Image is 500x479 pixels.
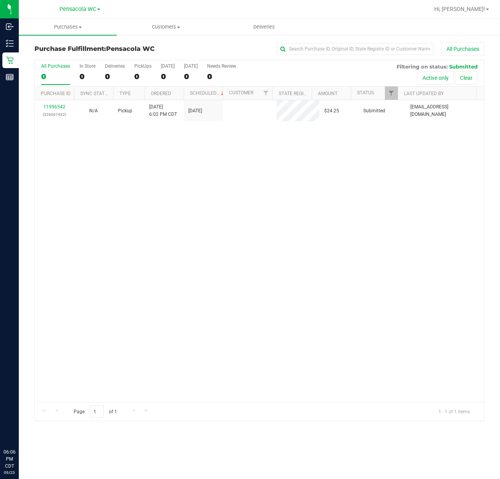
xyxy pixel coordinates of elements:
span: Purchases [19,23,117,31]
inline-svg: Reports [6,73,14,81]
span: [EMAIL_ADDRESS][DOMAIN_NAME] [410,103,479,118]
button: N/A [89,107,98,115]
a: Filter [259,86,272,100]
a: State Registry ID [279,91,320,96]
a: Amount [318,91,338,96]
p: 09/23 [4,470,15,475]
button: Active only [417,71,454,85]
inline-svg: Retail [6,56,14,64]
p: (326667432) [40,111,69,118]
div: Deliveries [105,63,125,69]
input: Search Purchase ID, Original ID, State Registry ID or Customer Name... [277,43,433,55]
div: All Purchases [41,63,70,69]
span: Deliveries [243,23,285,31]
span: Filtering on status: [397,63,448,70]
div: PickUps [134,63,152,69]
a: Last Updated By [404,91,444,96]
button: Clear [455,71,478,85]
span: Pickup [118,107,132,115]
a: Ordered [151,91,171,96]
span: [DATE] 6:02 PM CDT [149,103,177,118]
input: 1 [90,405,104,418]
div: 0 [184,72,198,81]
div: 0 [79,72,96,81]
div: Needs Review [207,63,236,69]
button: All Purchases [441,42,484,56]
span: [DATE] [188,107,202,115]
span: Hi, [PERSON_NAME]! [434,6,485,12]
span: Customers [117,23,214,31]
div: 0 [161,72,175,81]
a: Sync Status [80,91,110,96]
inline-svg: Inventory [6,40,14,47]
p: 06:06 PM CDT [4,448,15,470]
a: Status [357,90,374,95]
h3: Purchase Fulfillment: [34,45,184,52]
a: Scheduled [190,90,226,96]
div: In Store [79,63,96,69]
span: Pensacola WC [60,6,96,13]
inline-svg: Inbound [6,23,14,31]
a: 11996542 [43,104,65,110]
div: [DATE] [184,63,198,69]
div: 0 [41,72,70,81]
div: 0 [207,72,236,81]
span: 1 - 1 of 1 items [432,405,476,417]
iframe: Resource center [8,416,31,440]
a: Customers [117,19,215,35]
span: Not Applicable [89,108,98,113]
span: Pensacola WC [106,45,155,52]
span: Submitted [449,63,478,70]
div: 0 [105,72,125,81]
span: Page of 1 [67,405,123,418]
a: Deliveries [215,19,313,35]
a: Purchases [19,19,117,35]
div: 0 [134,72,152,81]
a: Customer [229,90,253,95]
a: Purchase ID [41,91,70,96]
span: $24.25 [324,107,339,115]
span: Submitted [363,107,385,115]
a: Filter [385,86,398,100]
div: [DATE] [161,63,175,69]
a: Type [119,91,131,96]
